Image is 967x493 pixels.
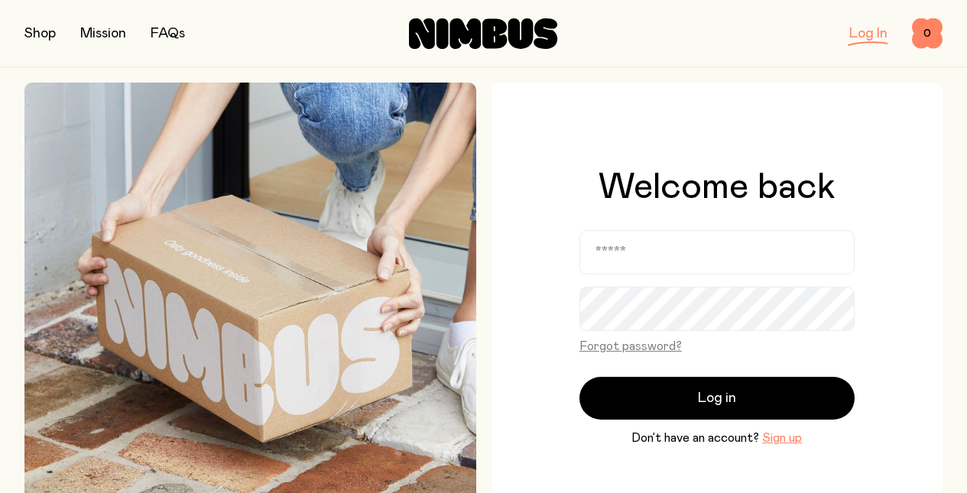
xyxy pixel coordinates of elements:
button: Forgot password? [579,337,682,355]
h1: Welcome back [599,169,836,206]
a: FAQs [151,27,185,41]
button: 0 [912,18,943,49]
span: Don’t have an account? [631,429,759,447]
button: Log in [579,377,855,420]
a: Log In [849,27,887,41]
a: Mission [80,27,126,41]
span: Log in [698,388,736,409]
button: Sign up [762,429,802,447]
